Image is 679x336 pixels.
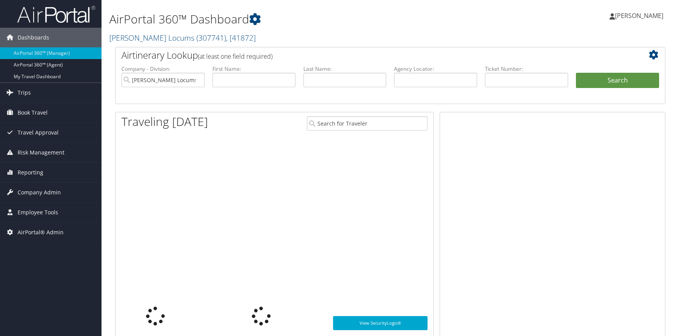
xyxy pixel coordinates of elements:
input: Search for Traveler [307,116,428,131]
span: Reporting [18,163,43,182]
span: Travel Approval [18,123,59,142]
span: AirPortal® Admin [18,223,64,242]
a: [PERSON_NAME] Locums [109,32,256,43]
span: (at least one field required) [198,52,273,61]
label: Last Name: [303,65,387,73]
label: Ticket Number: [485,65,568,73]
a: [PERSON_NAME] [609,4,671,27]
button: Search [576,73,659,88]
span: [PERSON_NAME] [615,11,663,20]
span: Risk Management [18,143,64,162]
img: airportal-logo.png [17,5,95,23]
span: Book Travel [18,103,48,122]
span: Dashboards [18,28,49,47]
span: Employee Tools [18,203,58,222]
span: , [ 41872 ] [226,32,256,43]
a: View SecurityLogic® [333,316,427,330]
label: Agency Locator: [394,65,477,73]
span: Trips [18,83,31,102]
span: Company Admin [18,183,61,202]
label: Company - Division: [121,65,205,73]
h2: Airtinerary Lookup [121,49,613,62]
span: ( 307741 ) [196,32,226,43]
h1: AirPortal 360™ Dashboard [109,11,484,27]
h1: Traveling [DATE] [121,113,208,130]
label: First Name: [212,65,296,73]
